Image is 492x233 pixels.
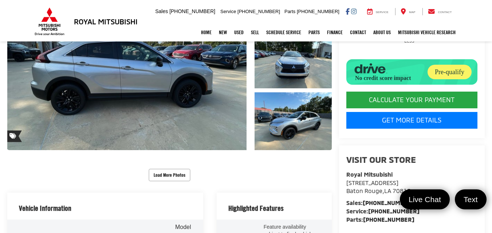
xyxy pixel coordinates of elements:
[405,194,445,204] span: Live Chat
[346,179,411,194] a: [STREET_ADDRESS] Baton Rouge,LA 70815
[346,199,414,206] strong: Sales:
[346,171,393,178] strong: Royal Mitsubishi
[33,7,66,36] img: Mitsubishi
[346,187,382,194] span: Baton Rouge
[231,23,247,41] a: Used
[228,204,284,212] h2: Highlighted Features
[197,23,215,41] a: Home
[393,187,411,194] span: 70815
[169,8,215,14] span: [PHONE_NUMBER]
[384,187,391,194] span: LA
[394,23,459,41] a: Mitsubishi Vehicle Research
[346,179,398,186] span: [STREET_ADDRESS]
[376,11,389,14] span: Service
[346,155,477,164] h2: Visit our Store
[255,30,332,88] a: Expand Photo 2
[220,9,236,14] span: Service
[363,199,414,206] a: [PHONE_NUMBER]
[263,23,305,41] a: Schedule Service: Opens in a new tab
[400,189,450,209] a: Live Chat
[7,130,22,142] span: Special
[237,9,280,14] span: [PHONE_NUMBER]
[362,8,394,15] a: Service
[19,204,71,212] h2: Vehicle Information
[346,92,477,108] : CALCULATE YOUR PAYMENT
[395,8,421,15] a: Map
[363,216,414,223] a: [PHONE_NUMBER]
[351,8,357,14] a: Instagram: Click to visit our Instagram page
[323,23,346,41] a: Finance
[346,23,370,41] a: Contact
[155,8,168,14] span: Sales
[346,216,414,223] strong: Parts:
[346,8,350,14] a: Facebook: Click to visit our Facebook page
[254,30,332,89] img: 2026 Mitsubishi Eclipse Cross LE
[284,9,295,14] span: Parts
[460,194,481,204] span: Text
[215,23,231,41] a: New
[370,23,394,41] a: About Us
[305,23,323,41] a: Parts: Opens in a new tab
[255,92,332,150] a: Expand Photo 3
[409,11,415,14] span: Map
[455,189,487,209] a: Text
[297,9,339,14] span: [PHONE_NUMBER]
[438,11,452,14] span: Contact
[247,23,263,41] a: Sell
[149,169,190,181] button: Load More Photos
[346,112,477,129] a: Get More Details
[346,208,420,214] strong: Service:
[74,17,138,25] h3: Royal Mitsubishi
[422,8,457,15] a: Contact
[346,187,411,194] span: ,
[254,92,332,151] img: 2026 Mitsubishi Eclipse Cross LE
[368,208,420,214] a: [PHONE_NUMBER]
